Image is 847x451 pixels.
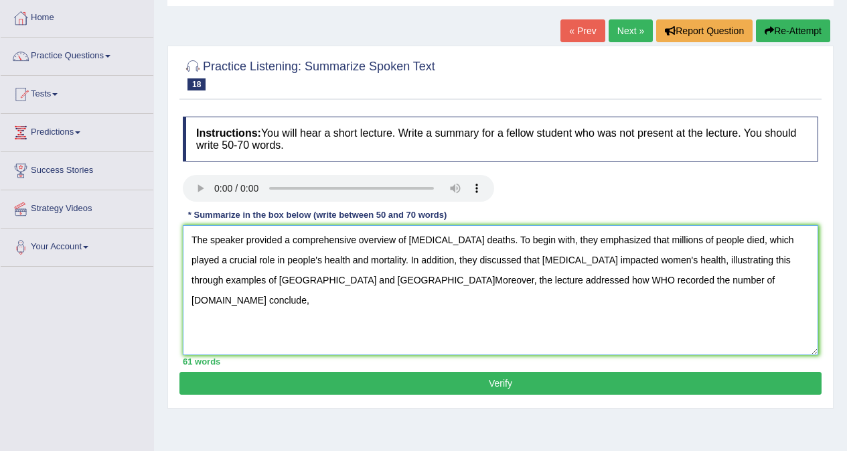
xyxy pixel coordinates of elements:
a: Practice Questions [1,38,153,71]
a: « Prev [560,19,605,42]
h2: Practice Listening: Summarize Spoken Text [183,57,435,90]
b: Instructions: [196,127,261,139]
button: Re-Attempt [756,19,830,42]
div: * Summarize in the box below (write between 50 and 70 words) [183,208,452,221]
a: Your Account [1,229,153,262]
button: Report Question [656,19,753,42]
span: 18 [187,78,206,90]
a: Success Stories [1,152,153,186]
a: Tests [1,76,153,109]
a: Next » [609,19,653,42]
a: Predictions [1,114,153,147]
h4: You will hear a short lecture. Write a summary for a fellow student who was not present at the le... [183,117,818,162]
a: Strategy Videos [1,190,153,224]
div: 61 words [183,355,818,368]
button: Verify [179,372,822,395]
